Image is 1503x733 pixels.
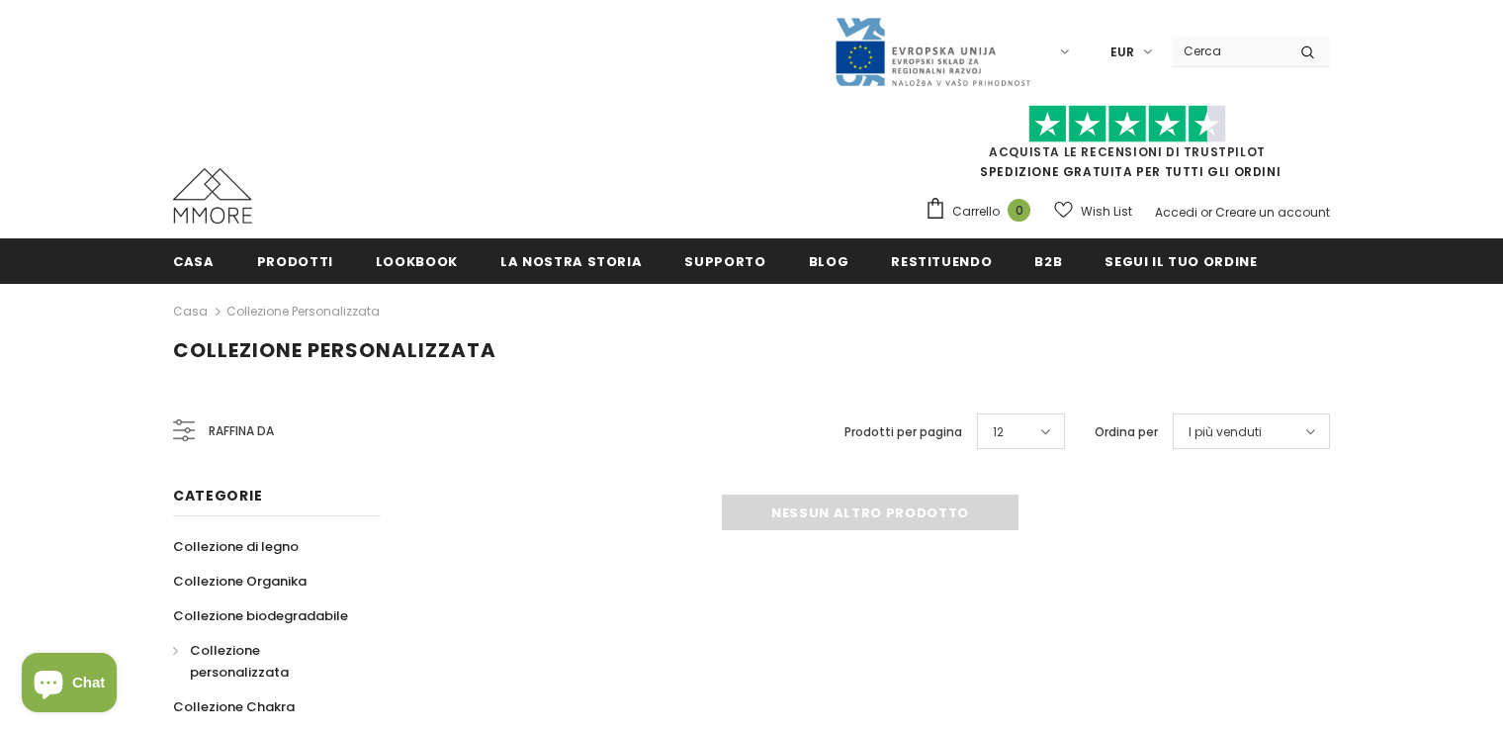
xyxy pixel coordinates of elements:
[891,252,992,271] span: Restituendo
[834,16,1031,88] img: Javni Razpis
[173,300,208,323] a: Casa
[173,598,348,633] a: Collezione biodegradabile
[989,143,1266,160] a: Acquista le recensioni di TrustPilot
[684,252,765,271] span: supporto
[1215,204,1330,221] a: Creare un account
[1081,202,1132,222] span: Wish List
[844,422,962,442] label: Prodotti per pagina
[1105,252,1257,271] span: Segui il tuo ordine
[952,202,1000,222] span: Carrello
[173,238,215,283] a: Casa
[1028,105,1226,143] img: Fidati di Pilot Stars
[1054,194,1132,229] a: Wish List
[891,238,992,283] a: Restituendo
[834,43,1031,59] a: Javni Razpis
[1095,422,1158,442] label: Ordina per
[257,238,333,283] a: Prodotti
[173,572,307,591] span: Collezione Organika
[173,336,496,364] span: Collezione personalizzata
[1034,252,1062,271] span: B2B
[173,529,299,564] a: Collezione di legno
[173,537,299,556] span: Collezione di legno
[809,252,849,271] span: Blog
[190,641,289,682] span: Collezione personalizzata
[925,114,1330,180] span: SPEDIZIONE GRATUITA PER TUTTI GLI ORDINI
[173,633,359,689] a: Collezione personalizzata
[1008,199,1030,222] span: 0
[925,197,1040,227] a: Carrello 0
[376,252,458,271] span: Lookbook
[209,420,274,442] span: Raffina da
[173,697,295,716] span: Collezione Chakra
[1105,238,1257,283] a: Segui il tuo ordine
[993,422,1004,442] span: 12
[809,238,849,283] a: Blog
[1155,204,1197,221] a: Accedi
[257,252,333,271] span: Prodotti
[173,606,348,625] span: Collezione biodegradabile
[1200,204,1212,221] span: or
[173,252,215,271] span: Casa
[226,303,380,320] a: Collezione personalizzata
[684,238,765,283] a: supporto
[173,689,295,724] a: Collezione Chakra
[376,238,458,283] a: Lookbook
[173,168,252,224] img: Casi MMORE
[1034,238,1062,283] a: B2B
[1110,43,1134,62] span: EUR
[1189,422,1262,442] span: I più venduti
[500,238,642,283] a: La nostra storia
[500,252,642,271] span: La nostra storia
[173,564,307,598] a: Collezione Organika
[16,653,123,717] inbox-online-store-chat: Shopify online store chat
[173,486,262,505] span: Categorie
[1172,37,1285,65] input: Search Site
